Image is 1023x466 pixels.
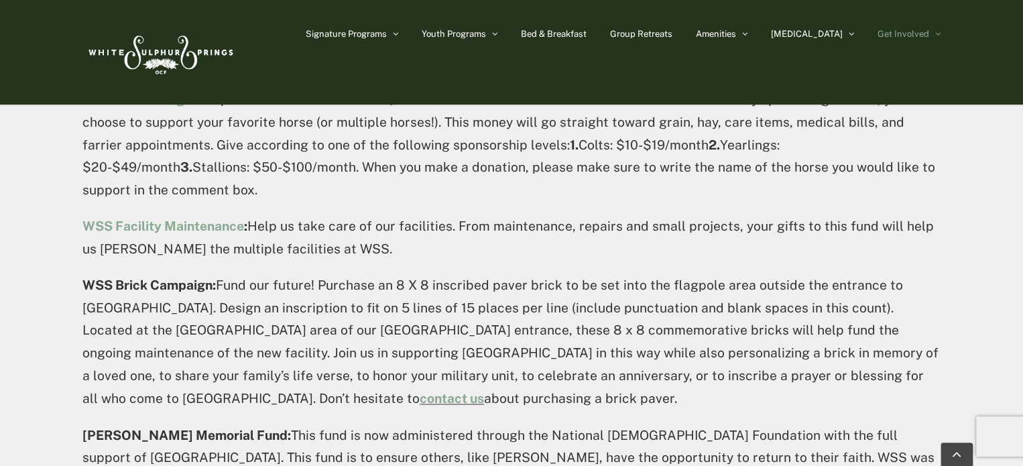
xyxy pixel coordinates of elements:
[82,21,237,84] img: White Sulphur Springs Logo
[771,30,843,38] span: [MEDICAL_DATA]
[878,30,929,38] span: Get Involved
[82,215,941,261] p: Help us take care of our facilities. From maintenance, repairs and small projects, your gifts to ...
[82,278,216,292] strong: WSS Brick Campaign:
[610,30,672,38] span: Group Retreats
[420,391,484,406] a: contact us
[82,89,941,202] p: Sponsor our steeds! It costs $120/month to feed and care for each horse here at WSS. By sponsorin...
[709,137,720,152] strong: 2.
[82,219,247,233] strong: :
[82,219,244,233] a: WSS Facility Maintenance
[570,137,579,152] strong: 1.
[306,30,387,38] span: Signature Programs
[82,427,291,442] strong: [PERSON_NAME] Memorial Fund:
[422,30,486,38] span: Youth Programs
[180,160,192,174] strong: 3.
[82,274,941,410] p: Fund our future! Purchase an 8 X 8 inscribed paver brick to be set into the flagpole area outside...
[696,30,736,38] span: Amenities
[521,30,587,38] span: Bed & Breakfast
